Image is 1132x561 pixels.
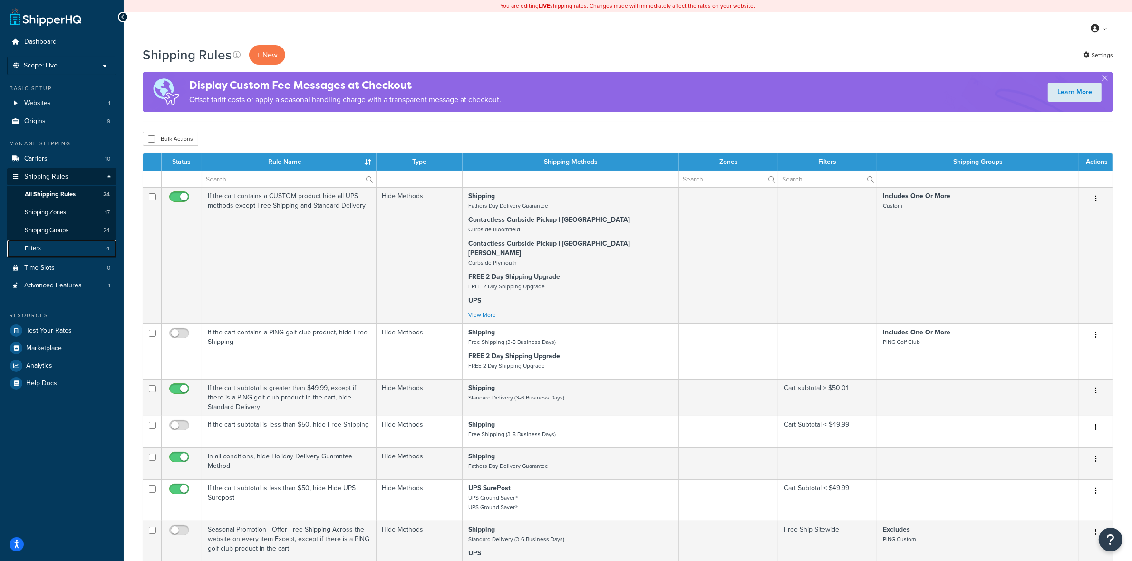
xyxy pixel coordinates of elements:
[778,171,877,187] input: Search
[468,524,495,534] strong: Shipping
[377,187,463,323] td: Hide Methods
[202,416,377,447] td: If the cart subtotal is less than $50, hide Free Shipping
[7,259,116,277] li: Time Slots
[7,222,116,239] li: Shipping Groups
[463,153,679,171] th: Shipping Methods
[778,416,877,447] td: Cart Subtotal < $49.99
[24,264,55,272] span: Time Slots
[468,535,564,543] small: Standard Delivery (3-6 Business Days)
[883,201,902,210] small: Custom
[883,524,910,534] strong: Excludes
[26,362,52,370] span: Analytics
[7,240,116,257] li: Filters
[105,155,110,163] span: 10
[7,113,116,130] li: Origins
[24,38,57,46] span: Dashboard
[7,340,116,357] a: Marketplace
[7,259,116,277] a: Time Slots 0
[468,419,495,429] strong: Shipping
[24,173,68,181] span: Shipping Rules
[7,240,116,257] a: Filters 4
[539,1,551,10] b: LIVE
[679,171,778,187] input: Search
[7,322,116,339] li: Test Your Rates
[468,201,548,210] small: Fathers Day Delivery Guarantee
[1083,48,1113,62] a: Settings
[468,494,518,512] small: UPS Ground Saver® UPS Ground Saver®
[143,46,232,64] h1: Shipping Rules
[778,479,877,521] td: Cart Subtotal < $49.99
[7,277,116,295] a: Advanced Features 1
[162,153,202,171] th: Status
[7,312,116,320] div: Resources
[468,272,560,282] strong: FREE 2 Day Shipping Upgrade
[143,132,198,146] button: Bulk Actions
[7,95,116,112] li: Websites
[24,282,82,290] span: Advanced Features
[7,204,116,221] a: Shipping Zones 17
[7,113,116,130] a: Origins 9
[468,215,630,225] strong: Contactless Curbside Pickup | [GEOGRAPHIC_DATA]
[7,168,116,186] a: Shipping Rules
[1079,153,1113,171] th: Actions
[24,62,58,70] span: Scope: Live
[377,323,463,379] td: Hide Methods
[1048,83,1102,102] a: Learn More
[468,462,548,470] small: Fathers Day Delivery Guarantee
[24,99,51,107] span: Websites
[249,45,285,65] p: + New
[108,99,110,107] span: 1
[1099,528,1122,551] button: Open Resource Center
[778,153,877,171] th: Filters
[189,93,501,106] p: Offset tariff costs or apply a seasonal handling charge with a transparent message at checkout.
[377,416,463,447] td: Hide Methods
[7,277,116,295] li: Advanced Features
[468,327,495,337] strong: Shipping
[107,264,110,272] span: 0
[7,186,116,203] li: All Shipping Rules
[25,190,76,199] span: All Shipping Rules
[7,150,116,168] li: Carriers
[106,245,110,253] span: 4
[468,191,495,201] strong: Shipping
[25,227,68,235] span: Shipping Groups
[377,479,463,521] td: Hide Methods
[468,338,556,346] small: Free Shipping (3-8 Business Days)
[7,222,116,239] a: Shipping Groups 24
[202,187,377,323] td: If the cart contains a CUSTOM product hide all UPS methods except Free Shipping and Standard Deli...
[377,379,463,416] td: Hide Methods
[202,447,377,479] td: In all conditions, hide Holiday Delivery Guarantee Method
[883,535,916,543] small: PING Custom
[189,77,501,93] h4: Display Custom Fee Messages at Checkout
[877,153,1079,171] th: Shipping Groups
[468,295,481,305] strong: UPS
[468,393,564,402] small: Standard Delivery (3-6 Business Days)
[7,95,116,112] a: Websites 1
[202,171,376,187] input: Search
[778,379,877,416] td: Cart subtotal > $50.01
[7,375,116,392] li: Help Docs
[7,33,116,51] a: Dashboard
[7,85,116,93] div: Basic Setup
[7,186,116,203] a: All Shipping Rules 24
[468,351,560,361] strong: FREE 2 Day Shipping Upgrade
[377,447,463,479] td: Hide Methods
[143,72,189,112] img: duties-banner-06bc72dcb5fe05cb3f9472aba00be2ae8eb53ab6f0d8bb03d382ba314ac3c341.png
[7,357,116,374] a: Analytics
[26,380,57,388] span: Help Docs
[26,344,62,352] span: Marketplace
[25,209,66,217] span: Shipping Zones
[468,548,481,558] strong: UPS
[202,379,377,416] td: If the cart subtotal is greater than $49.99, except if there is a PING golf club product in the c...
[202,153,377,171] th: Rule Name : activate to sort column ascending
[202,479,377,521] td: If the cart subtotal is less than $50, hide Hide UPS Surepost
[468,430,556,438] small: Free Shipping (3-8 Business Days)
[24,155,48,163] span: Carriers
[883,338,920,346] small: PING Golf Club
[26,327,72,335] span: Test Your Rates
[468,225,520,234] small: Curbside Bloomfield
[105,209,110,217] span: 17
[468,258,517,267] small: Curbside Plymouth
